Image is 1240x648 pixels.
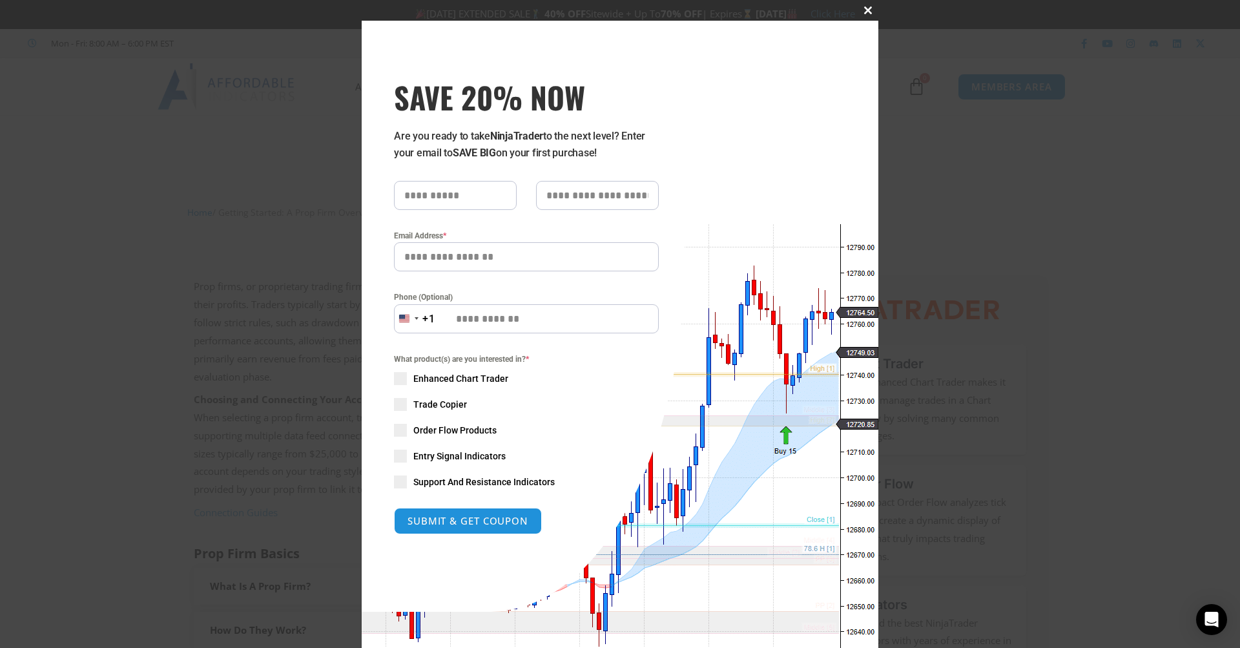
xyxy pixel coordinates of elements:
span: Order Flow Products [413,424,497,437]
label: Email Address [394,229,659,242]
span: Enhanced Chart Trader [413,372,508,385]
strong: NinjaTrader [490,130,543,142]
label: Order Flow Products [394,424,659,437]
button: SUBMIT & GET COUPON [394,508,542,534]
span: SAVE 20% NOW [394,79,659,115]
span: Support And Resistance Indicators [413,476,555,488]
label: Support And Resistance Indicators [394,476,659,488]
label: Entry Signal Indicators [394,450,659,463]
p: Are you ready to take to the next level? Enter your email to on your first purchase! [394,128,659,162]
div: Open Intercom Messenger [1196,604,1227,635]
label: Trade Copier [394,398,659,411]
label: Enhanced Chart Trader [394,372,659,385]
button: Selected country [394,304,435,333]
div: +1 [422,311,435,328]
span: What product(s) are you interested in? [394,353,659,366]
strong: SAVE BIG [453,147,496,159]
span: Entry Signal Indicators [413,450,506,463]
span: Trade Copier [413,398,467,411]
label: Phone (Optional) [394,291,659,304]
